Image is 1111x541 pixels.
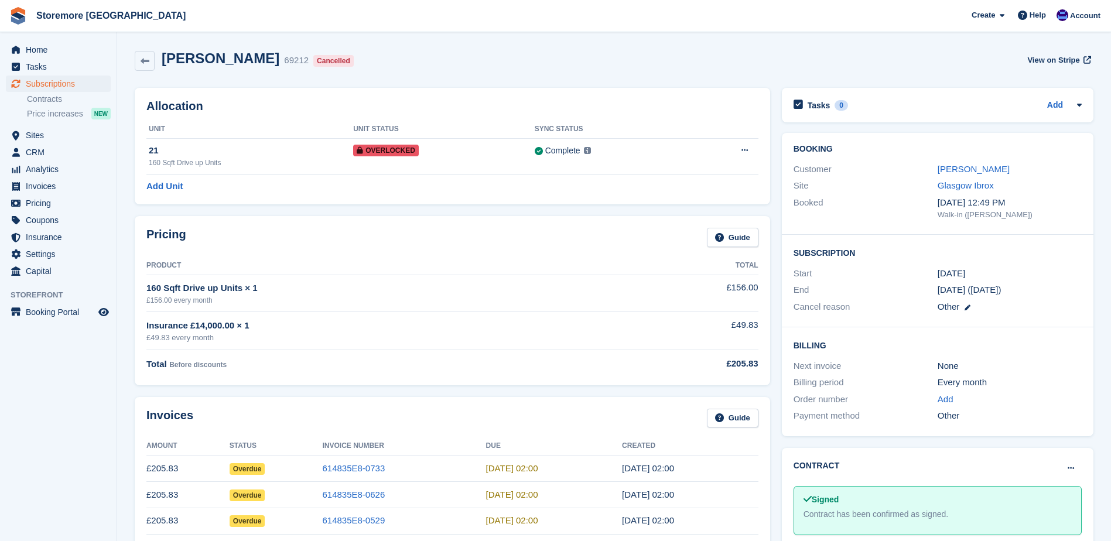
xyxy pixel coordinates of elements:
span: Price increases [27,108,83,119]
div: 21 [149,144,353,157]
td: £205.83 [146,508,230,534]
time: 2025-08-21 01:00:00 UTC [486,489,538,499]
div: Site [794,179,938,193]
div: Every month [938,376,1082,389]
th: Sync Status [535,120,690,139]
div: None [938,359,1082,373]
td: £49.83 [622,312,758,350]
span: Pricing [26,195,96,211]
h2: Subscription [794,246,1082,258]
a: menu [6,59,111,75]
div: 160 Sqft Drive up Units × 1 [146,282,622,295]
span: Overdue [230,489,265,501]
span: Coupons [26,212,96,228]
th: Unit [146,120,353,139]
span: Insurance [26,229,96,245]
th: Total [622,256,758,275]
span: Other [938,302,960,311]
div: Cancel reason [794,300,938,314]
a: Guide [707,228,758,247]
a: Add Unit [146,180,183,193]
span: CRM [26,144,96,160]
span: Account [1070,10,1100,22]
a: menu [6,263,111,279]
a: menu [6,76,111,92]
a: Storemore [GEOGRAPHIC_DATA] [32,6,190,25]
h2: [PERSON_NAME] [162,50,279,66]
a: Add [938,393,953,406]
a: View on Stripe [1023,50,1093,70]
div: Customer [794,163,938,176]
a: menu [6,161,111,177]
h2: Tasks [808,100,830,111]
a: menu [6,304,111,320]
span: [DATE] ([DATE]) [938,285,1001,295]
time: 2025-09-20 01:00:42 UTC [622,463,674,473]
a: menu [6,178,111,194]
h2: Allocation [146,100,758,113]
th: Unit Status [353,120,535,139]
span: Storefront [11,289,117,301]
div: 69212 [284,54,309,67]
img: stora-icon-8386f47178a22dfd0bd8f6a31ec36ba5ce8667c1dd55bd0f319d3a0aa187defe.svg [9,7,27,25]
td: £156.00 [622,275,758,311]
span: Create [972,9,995,21]
span: Total [146,359,167,369]
span: Before discounts [169,361,227,369]
div: Booked [794,196,938,221]
span: Overdue [230,515,265,527]
th: Created [622,437,758,456]
span: Help [1030,9,1046,21]
div: Next invoice [794,359,938,373]
span: Overdue [230,463,265,475]
span: Tasks [26,59,96,75]
a: Price increases NEW [27,107,111,120]
a: 614835E8-0733 [322,463,385,473]
div: Other [938,409,1082,423]
time: 2025-09-21 01:00:00 UTC [486,463,538,473]
span: Overlocked [353,145,419,156]
div: Billing period [794,376,938,389]
h2: Billing [794,339,1082,351]
div: [DATE] 12:49 PM [938,196,1082,210]
div: £156.00 every month [146,295,622,306]
div: 160 Sqft Drive up Units [149,157,353,168]
div: Start [794,267,938,280]
div: Contract has been confirmed as signed. [804,508,1072,521]
div: 0 [835,100,848,111]
h2: Pricing [146,228,186,247]
div: Complete [545,145,580,157]
time: 2025-07-21 01:00:00 UTC [486,515,538,525]
a: menu [6,127,111,143]
a: menu [6,212,111,228]
span: Sites [26,127,96,143]
div: Cancelled [313,55,354,67]
h2: Booking [794,145,1082,154]
th: Invoice Number [322,437,486,456]
div: Walk-in ([PERSON_NAME]) [938,209,1082,221]
h2: Contract [794,460,840,472]
span: Booking Portal [26,304,96,320]
a: menu [6,42,111,58]
a: Glasgow Ibrox [938,180,994,190]
span: Analytics [26,161,96,177]
h2: Invoices [146,409,193,428]
span: Subscriptions [26,76,96,92]
div: NEW [91,108,111,119]
th: Product [146,256,622,275]
div: End [794,283,938,297]
time: 2025-07-20 01:00:12 UTC [622,515,674,525]
td: £205.83 [146,456,230,482]
a: Preview store [97,305,111,319]
a: Guide [707,409,758,428]
div: £49.83 every month [146,332,622,344]
th: Due [486,437,623,456]
div: Signed [804,494,1072,506]
a: [PERSON_NAME] [938,164,1010,174]
a: menu [6,144,111,160]
th: Status [230,437,323,456]
span: Capital [26,263,96,279]
td: £205.83 [146,482,230,508]
span: Invoices [26,178,96,194]
a: menu [6,246,111,262]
